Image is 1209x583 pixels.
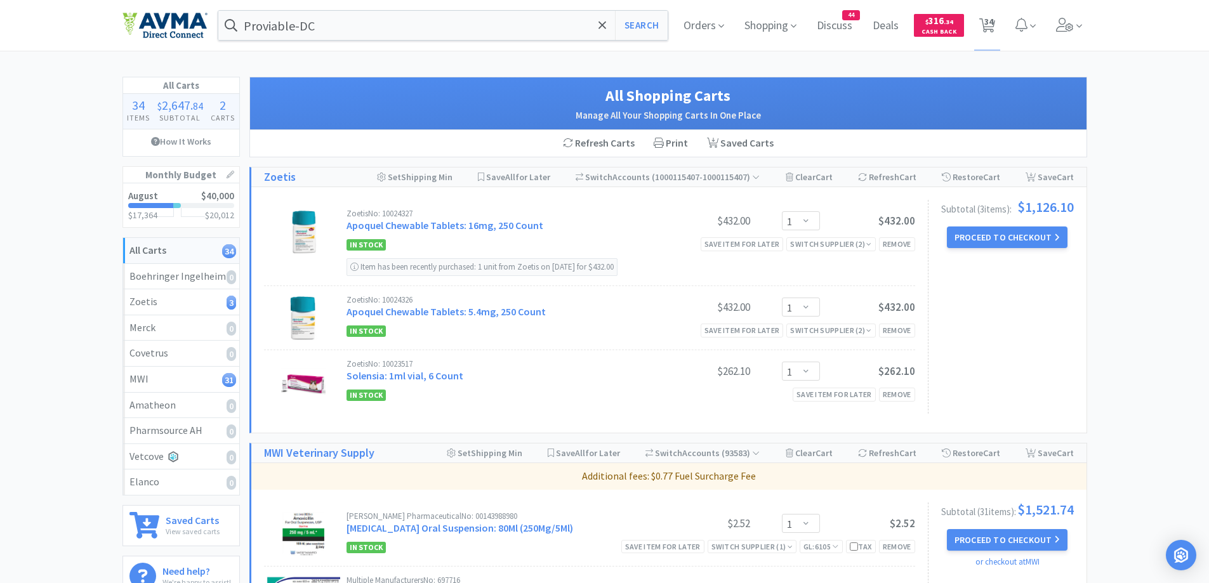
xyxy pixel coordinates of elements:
[282,512,324,556] img: 3f5949f075fe4492aaa2d35248d087db_1904.png
[944,18,953,26] span: . 34
[227,399,236,413] i: 0
[645,443,760,462] div: Accounts
[162,563,231,576] h6: Need help?
[154,112,207,124] h4: Subtotal
[227,476,236,490] i: 0
[850,540,872,553] div: Tax
[129,474,233,490] div: Elanco
[129,244,166,256] strong: All Carts
[227,270,236,284] i: 0
[793,388,876,401] div: Save item for later
[166,512,220,525] h6: Saved Carts
[129,294,233,310] div: Zoetis
[711,540,793,553] div: Switch Supplier ( 1 )
[879,324,915,337] div: Remove
[162,97,190,113] span: 2,647
[347,369,463,382] a: Solensia: 1ml vial, 6 Count
[347,258,618,276] div: Item has been recently purchased: 1 unit from Zoetis on [DATE] for $432.00
[222,373,236,387] i: 31
[218,11,668,40] input: Search by item, sku, manufacturer, ingredient, size...
[123,469,239,495] a: Elanco0
[655,299,750,315] div: $432.00
[154,99,207,112] div: .
[123,289,239,315] a: Zoetis3
[655,213,750,228] div: $432.00
[1166,540,1196,570] div: Open Intercom Messenger
[1057,447,1074,459] span: Cart
[655,447,682,459] span: Switch
[123,183,239,227] a: August$40,000$17,364$20,012
[123,418,239,444] a: Pharmsource AH0
[123,393,239,419] a: Amatheon0
[1057,171,1074,183] span: Cart
[281,360,326,404] img: 77f230a4f4b04af59458bd3fed6a6656_494019.png
[166,525,220,537] p: View saved carts
[129,397,233,414] div: Amatheon
[123,129,239,154] a: How It Works
[347,296,655,304] div: Zoetis No: 10024326
[942,167,1000,187] div: Restore
[786,167,833,187] div: Clear
[128,209,157,221] span: $17,364
[222,244,236,258] i: 34
[129,268,233,285] div: Boehringer Ingelheim
[615,11,668,40] button: Search
[878,364,915,378] span: $262.10
[347,512,655,520] div: [PERSON_NAME] Pharmaceutical No: 00143988980
[983,447,1000,459] span: Cart
[941,200,1074,214] div: Subtotal ( 3 item s ):
[803,542,839,551] span: GL: 6105
[205,211,234,219] h3: $
[941,502,1074,516] div: Subtotal ( 31 item s ):
[701,324,784,337] div: Save item for later
[899,447,916,459] span: Cart
[129,423,233,439] div: Pharmsource AH
[347,542,386,553] span: In Stock
[123,367,239,393] a: MWI31
[878,300,915,314] span: $432.00
[790,324,871,336] div: Switch Supplier ( 2 )
[220,97,226,113] span: 2
[868,20,904,32] a: Deals
[388,171,401,183] span: Set
[347,521,573,534] a: [MEDICAL_DATA] Oral Suspension: 80Ml (250Mg/5Ml)
[812,20,857,32] a: Discuss44
[227,424,236,438] i: 0
[263,84,1074,108] h1: All Shopping Carts
[942,443,1000,462] div: Restore
[347,325,386,337] span: In Stock
[644,130,697,157] div: Print
[129,371,233,388] div: MWI
[575,447,585,459] span: All
[122,12,208,39] img: e4e33dab9f054f5782a47901c742baa9_102.png
[486,171,550,183] span: Save for Later
[377,167,453,187] div: Shipping Min
[858,443,916,462] div: Refresh
[843,11,859,20] span: 44
[553,130,644,157] div: Refresh Carts
[123,264,239,290] a: Boehringer Ingelheim0
[256,468,1081,485] p: Additional fees: $0.77 Fuel Surcharge Fee
[123,315,239,341] a: Merck0
[123,77,239,94] h1: All Carts
[879,540,915,553] div: Remove
[263,108,1074,123] h2: Manage All Your Shopping Carts In One Place
[123,341,239,367] a: Covetrus0
[879,388,915,401] div: Remove
[264,444,374,462] a: MWI Veterinary Supply
[132,97,145,113] span: 34
[129,449,233,465] div: Vetcove
[227,296,236,310] i: 3
[458,447,471,459] span: Set
[201,190,234,202] span: $40,000
[585,171,612,183] span: Switch
[878,214,915,228] span: $432.00
[1017,502,1074,516] span: $1,521.74
[207,112,239,124] h4: Carts
[264,168,296,187] a: Zoetis
[123,167,239,183] h1: Monthly Budget
[1026,167,1074,187] div: Save
[281,296,326,340] img: 52f3cfea20be4da9bd0773a3796c67f0_598476.png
